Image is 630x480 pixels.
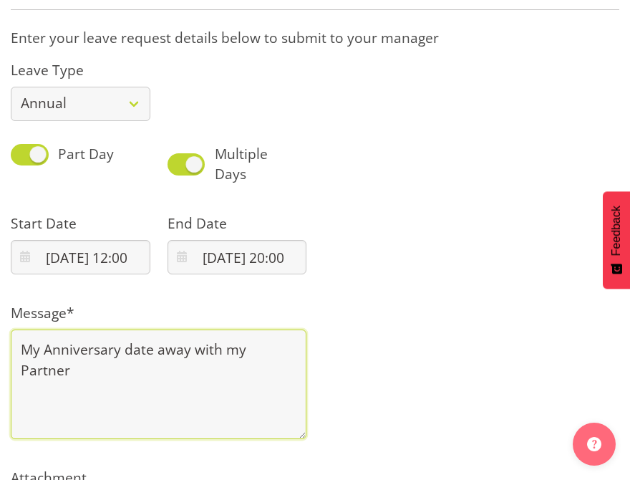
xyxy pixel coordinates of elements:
[603,191,630,289] button: Feedback - Show survey
[215,144,268,184] span: Multiple Days
[168,213,307,234] label: End Date
[11,60,150,81] label: Leave Type
[11,303,306,324] label: Message*
[168,240,307,274] input: Click to select...
[587,437,601,451] img: help-xxl-2.png
[11,28,619,49] p: Enter your leave request details below to submit to your manager
[11,213,150,234] label: Start Date
[610,206,623,256] span: Feedback
[58,144,114,163] span: Part Day
[11,240,150,274] input: Click to select...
